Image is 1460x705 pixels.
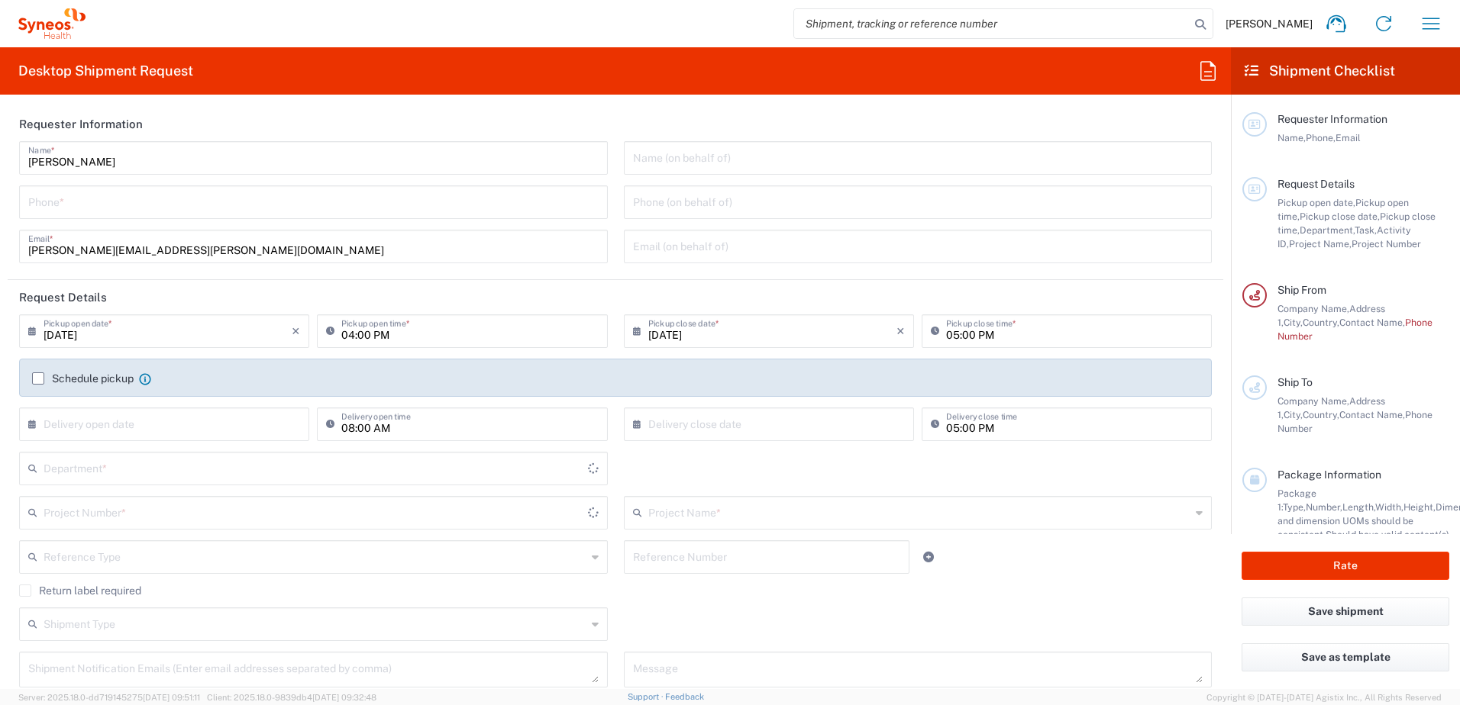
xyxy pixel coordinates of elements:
[1306,501,1342,513] span: Number,
[1355,224,1377,236] span: Task,
[1289,238,1352,249] span: Project Name,
[628,692,666,701] a: Support
[1226,17,1313,31] span: [PERSON_NAME]
[1300,211,1380,222] span: Pickup close date,
[1339,409,1405,420] span: Contact Name,
[1277,468,1381,481] span: Package Information
[1277,303,1349,314] span: Company Name,
[1242,597,1449,626] button: Save shipment
[19,117,143,132] h2: Requester Information
[1342,501,1375,513] span: Length,
[207,693,376,702] span: Client: 2025.18.0-9839db4
[794,9,1190,38] input: Shipment, tracking or reference number
[918,546,939,568] a: Add Reference
[1277,197,1355,208] span: Pickup open date,
[1277,395,1349,407] span: Company Name,
[292,319,300,343] i: ×
[1245,62,1395,80] h2: Shipment Checklist
[1306,132,1336,143] span: Phone,
[1303,317,1339,328] span: Country,
[1242,552,1449,580] button: Rate
[18,693,200,702] span: Server: 2025.18.0-dd719145275
[1303,409,1339,420] span: Country,
[1277,376,1313,388] span: Ship To
[1403,501,1436,513] span: Height,
[312,693,376,702] span: [DATE] 09:32:48
[18,62,193,80] h2: Desktop Shipment Request
[19,290,107,305] h2: Request Details
[665,692,704,701] a: Feedback
[1352,238,1421,249] span: Project Number
[1339,317,1405,328] span: Contact Name,
[896,319,905,343] i: ×
[1284,409,1303,420] span: City,
[1277,132,1306,143] span: Name,
[1326,529,1449,540] span: Should have valid content(s)
[1300,224,1355,236] span: Department,
[1242,643,1449,671] button: Save as template
[1375,501,1403,513] span: Width,
[1277,178,1355,190] span: Request Details
[1336,132,1361,143] span: Email
[143,693,200,702] span: [DATE] 09:51:11
[1277,284,1326,296] span: Ship From
[32,372,134,385] label: Schedule pickup
[1283,501,1306,513] span: Type,
[1277,113,1387,125] span: Requester Information
[19,584,141,597] label: Return label required
[1284,317,1303,328] span: City,
[1277,488,1316,513] span: Package 1:
[1206,691,1442,704] span: Copyright © [DATE]-[DATE] Agistix Inc., All Rights Reserved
